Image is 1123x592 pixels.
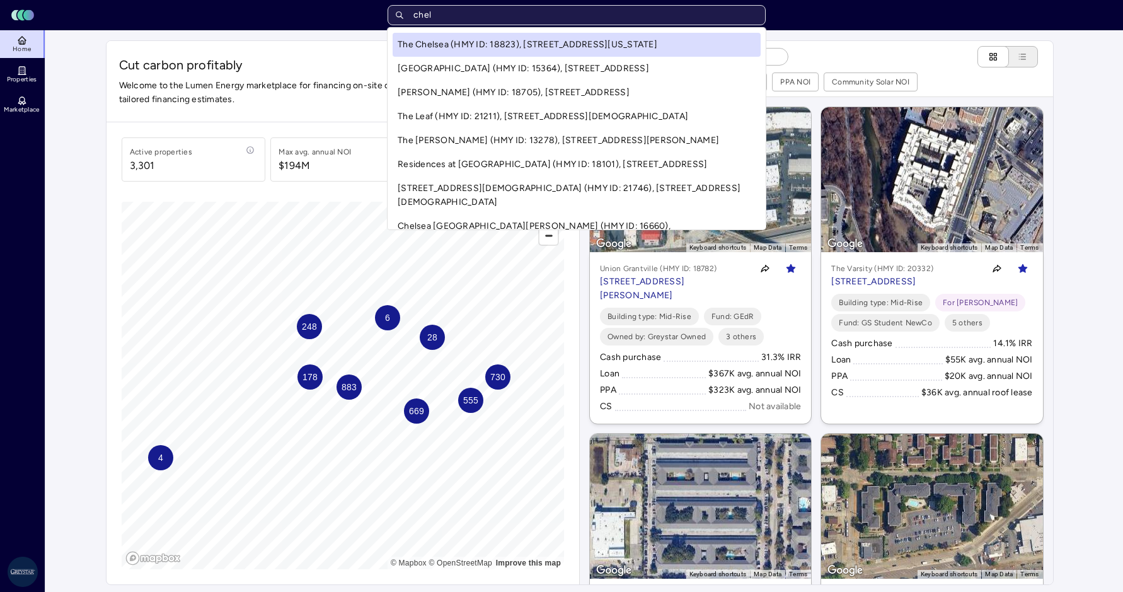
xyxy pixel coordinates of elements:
a: [STREET_ADDRESS][DEMOGRAPHIC_DATA] (HMY ID: 21746), [STREET_ADDRESS][DEMOGRAPHIC_DATA] [393,177,761,214]
a: The Chelsea (HMY ID: 18823), [STREET_ADDRESS][US_STATE] [393,33,761,57]
a: Chelsea [GEOGRAPHIC_DATA][PERSON_NAME] (HMY ID: 16660), [STREET_ADDRESS] [393,214,761,252]
a: [GEOGRAPHIC_DATA] (HMY ID: 15364), [STREET_ADDRESS] [393,57,761,81]
a: The [PERSON_NAME] (HMY ID: 13278), [STREET_ADDRESS][PERSON_NAME] [393,129,761,153]
a: Residences at [GEOGRAPHIC_DATA] (HMY ID: 18101), [STREET_ADDRESS] [393,153,761,177]
a: The Leaf (HMY ID: 21211), [STREET_ADDRESS][DEMOGRAPHIC_DATA] [393,105,761,129]
a: [PERSON_NAME] (HMY ID: 18705), [STREET_ADDRESS] [393,81,761,105]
